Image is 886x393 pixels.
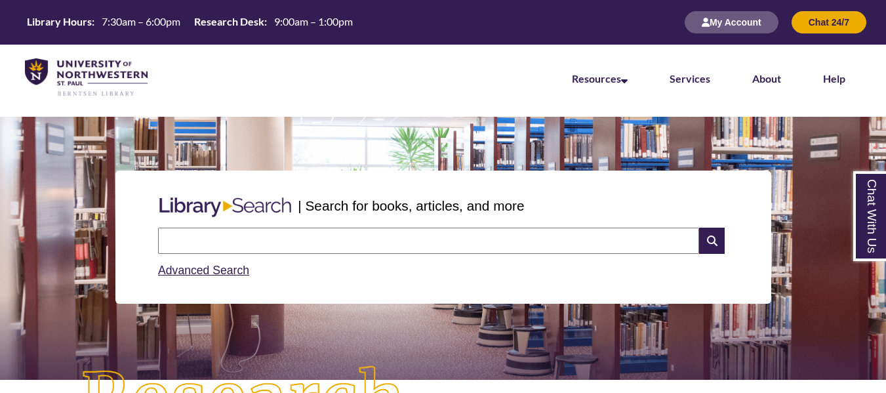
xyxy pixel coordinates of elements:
[792,16,866,28] a: Chat 24/7
[699,228,724,254] i: Search
[670,72,710,85] a: Services
[22,14,96,29] th: Library Hours:
[25,58,148,97] img: UNWSP Library Logo
[102,15,180,28] span: 7:30am – 6:00pm
[158,264,249,277] a: Advanced Search
[274,15,353,28] span: 9:00am – 1:00pm
[572,72,628,85] a: Resources
[22,14,358,29] table: Hours Today
[752,72,781,85] a: About
[685,16,778,28] a: My Account
[189,14,269,29] th: Research Desk:
[153,192,298,222] img: Libary Search
[685,11,778,33] button: My Account
[22,14,358,30] a: Hours Today
[298,196,524,216] p: | Search for books, articles, and more
[823,72,845,85] a: Help
[792,11,866,33] button: Chat 24/7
